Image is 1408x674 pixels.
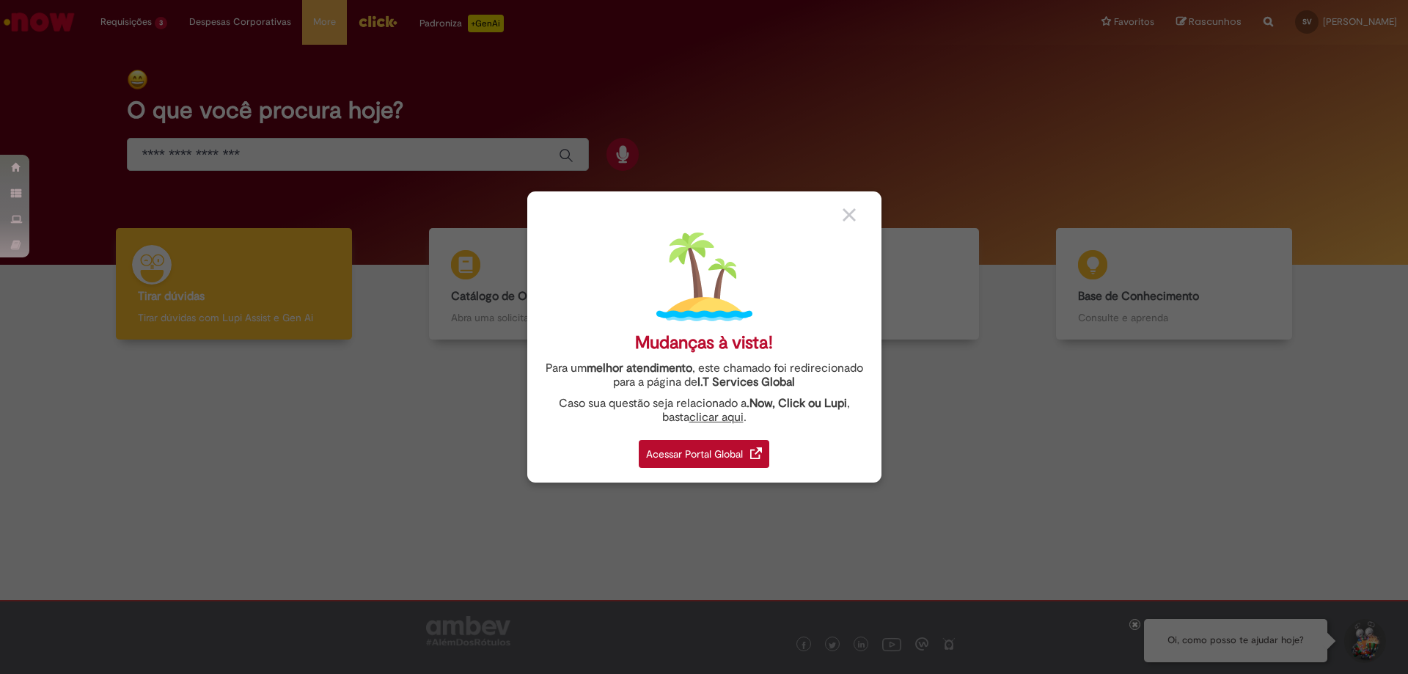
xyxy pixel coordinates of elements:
a: clicar aqui [689,402,744,425]
div: Para um , este chamado foi redirecionado para a página de [538,362,870,389]
a: Acessar Portal Global [639,432,769,468]
strong: melhor atendimento [587,361,692,376]
img: close_button_grey.png [843,208,856,221]
div: Acessar Portal Global [639,440,769,468]
a: I.T Services Global [697,367,795,389]
img: island.png [656,229,752,325]
strong: .Now, Click ou Lupi [747,396,847,411]
div: Caso sua questão seja relacionado a , basta . [538,397,870,425]
div: Mudanças à vista! [635,332,773,354]
img: redirect_link.png [750,447,762,459]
